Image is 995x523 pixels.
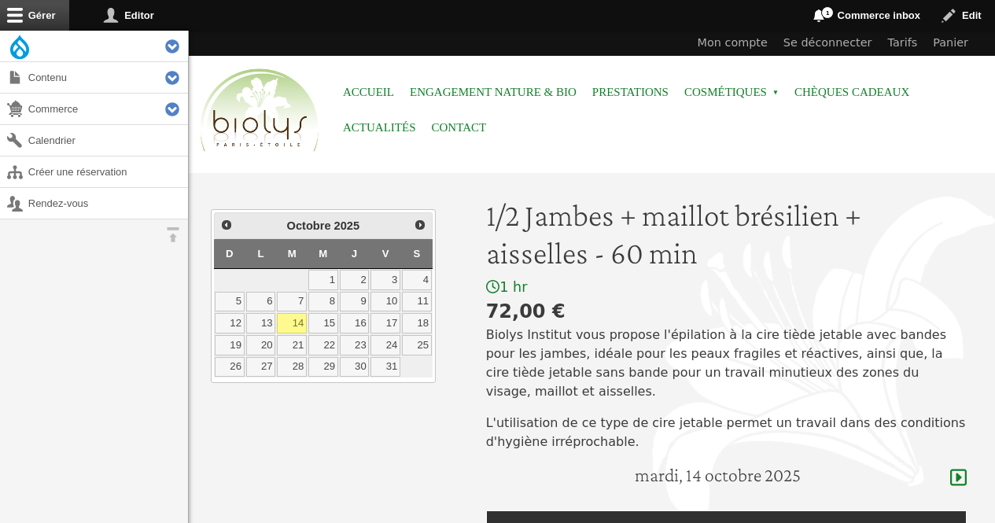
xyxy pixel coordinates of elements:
a: 28 [277,357,307,378]
a: 18 [402,313,432,333]
span: » [772,90,779,96]
a: Précédent [216,215,237,235]
a: 7 [277,292,307,312]
span: Octobre [287,219,331,232]
a: 3 [370,270,400,290]
a: 19 [215,335,245,355]
a: 23 [340,335,370,355]
a: 30 [340,357,370,378]
a: 29 [308,357,338,378]
a: 21 [277,335,307,355]
a: Prestations [592,75,669,110]
span: Samedi [414,248,421,260]
div: 72,00 € [486,297,967,326]
h1: 1/2 Jambes + maillot brésilien + aisselles - 60 min [486,197,967,272]
a: 16 [340,313,370,333]
a: 9 [340,292,370,312]
a: 5 [215,292,245,312]
a: Mon compte [690,31,776,56]
a: 2 [340,270,370,290]
span: Jeudi [352,248,357,260]
span: Cosmétiques [684,75,779,110]
a: Accueil [343,75,394,110]
p: L'utilisation de ce type de cire jetable permet un travail dans des conditions d'hygiène irréproc... [486,414,967,451]
span: Dimanche [226,248,234,260]
a: 1 [308,270,338,290]
a: Actualités [343,110,416,145]
a: 31 [370,357,400,378]
a: Se déconnecter [776,31,880,56]
img: Accueil [197,66,322,156]
a: 20 [246,335,276,355]
span: Lundi [257,248,263,260]
span: Vendredi [382,248,389,260]
span: Mercredi [319,248,327,260]
a: 12 [215,313,245,333]
a: 17 [370,313,400,333]
a: 14 [277,313,307,333]
a: Contact [432,110,487,145]
a: 13 [246,313,276,333]
a: Suivant [409,215,429,235]
a: 10 [370,292,400,312]
a: Chèques cadeaux [794,75,909,110]
a: Panier [925,31,976,56]
a: Tarifs [880,31,926,56]
a: 27 [246,357,276,378]
span: 2025 [334,219,360,232]
h4: mardi, 14 octobre 2025 [635,464,801,487]
span: Suivant [414,219,426,231]
a: 6 [246,292,276,312]
a: 26 [215,357,245,378]
span: 1 [821,6,834,19]
p: Biolys Institut vous propose l'épilation à la cire tiède jetable avec bandes pour les jambes, idé... [486,326,967,401]
span: Mardi [288,248,297,260]
span: Précédent [220,219,233,231]
a: 4 [402,270,432,290]
button: Orientation horizontale [157,219,188,250]
a: 11 [402,292,432,312]
a: 25 [402,335,432,355]
a: 8 [308,292,338,312]
a: Engagement Nature & Bio [410,75,577,110]
a: 24 [370,335,400,355]
a: 15 [308,313,338,333]
div: 1 hr [486,278,967,296]
a: 22 [308,335,338,355]
header: Entête du site [189,31,995,165]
